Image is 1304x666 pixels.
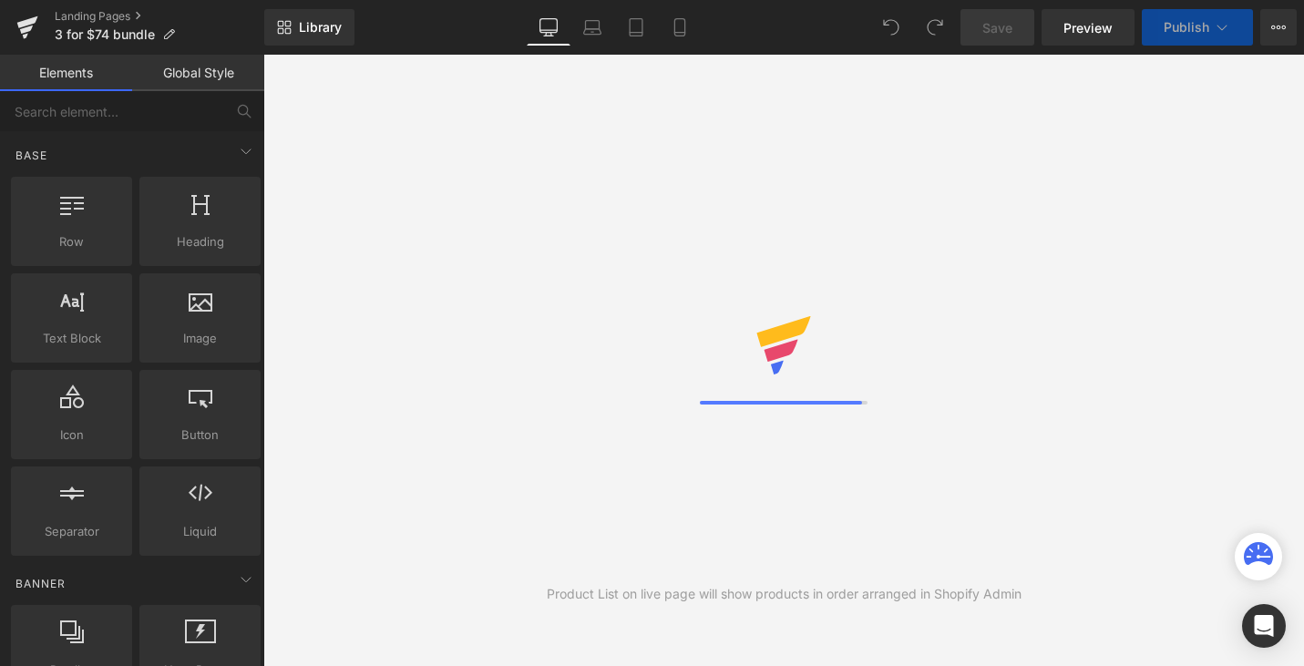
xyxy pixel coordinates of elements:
[527,9,570,46] a: Desktop
[55,9,264,24] a: Landing Pages
[145,232,255,251] span: Heading
[16,232,127,251] span: Row
[1164,20,1209,35] span: Publish
[16,522,127,541] span: Separator
[14,575,67,592] span: Banner
[1142,9,1253,46] button: Publish
[547,584,1022,604] div: Product List on live page will show products in order arranged in Shopify Admin
[614,9,658,46] a: Tablet
[145,425,255,445] span: Button
[16,329,127,348] span: Text Block
[14,147,49,164] span: Base
[982,18,1012,37] span: Save
[1242,604,1286,648] div: Open Intercom Messenger
[1063,18,1113,37] span: Preview
[264,9,354,46] a: New Library
[1260,9,1297,46] button: More
[145,329,255,348] span: Image
[917,9,953,46] button: Redo
[16,425,127,445] span: Icon
[55,27,155,42] span: 3 for $74 bundle
[873,9,909,46] button: Undo
[1042,9,1135,46] a: Preview
[145,522,255,541] span: Liquid
[570,9,614,46] a: Laptop
[658,9,702,46] a: Mobile
[299,19,342,36] span: Library
[132,55,264,91] a: Global Style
